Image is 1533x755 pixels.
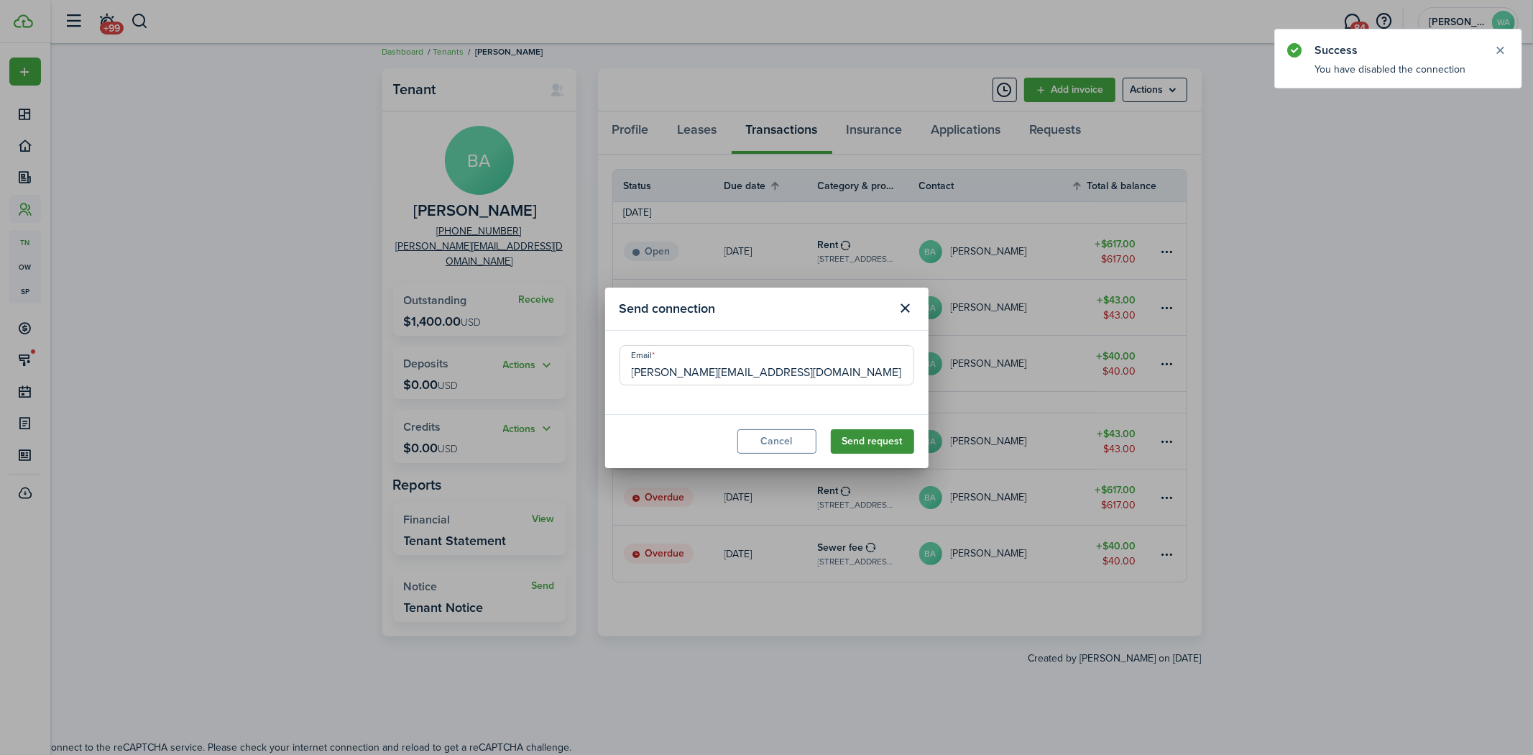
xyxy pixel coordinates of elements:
button: Cancel [737,429,816,454]
button: Send request [831,429,914,454]
notify-title: Success [1315,42,1480,59]
button: Close notify [1491,40,1511,60]
notify-body: You have disabled the connection [1275,62,1522,88]
modal-title: Send connection [620,295,890,323]
button: Close modal [893,296,918,321]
